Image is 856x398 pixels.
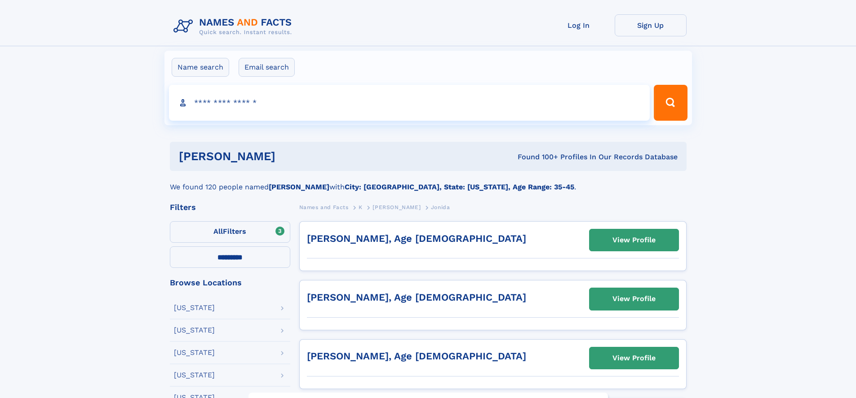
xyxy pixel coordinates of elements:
b: [PERSON_NAME] [269,183,329,191]
a: [PERSON_NAME], Age [DEMOGRAPHIC_DATA] [307,350,526,362]
div: Found 100+ Profiles In Our Records Database [396,152,678,162]
div: [US_STATE] [174,372,215,379]
label: Filters [170,221,290,243]
span: Jonida [431,204,450,210]
div: Filters [170,203,290,211]
img: Logo Names and Facts [170,14,299,39]
h1: [PERSON_NAME] [179,151,397,162]
a: K [359,201,363,213]
span: K [359,204,363,210]
div: View Profile [612,289,656,309]
div: Browse Locations [170,279,290,287]
label: Name search [172,58,229,77]
div: View Profile [612,230,656,250]
button: Search Button [654,85,687,121]
a: View Profile [590,288,679,310]
div: View Profile [612,348,656,368]
a: [PERSON_NAME], Age [DEMOGRAPHIC_DATA] [307,292,526,303]
div: [US_STATE] [174,304,215,311]
div: We found 120 people named with . [170,171,687,192]
div: [US_STATE] [174,327,215,334]
a: Sign Up [615,14,687,36]
a: Names and Facts [299,201,349,213]
b: City: [GEOGRAPHIC_DATA], State: [US_STATE], Age Range: 35-45 [345,183,574,191]
a: View Profile [590,229,679,251]
a: Log In [543,14,615,36]
a: View Profile [590,347,679,369]
label: Email search [239,58,295,77]
span: All [213,227,223,236]
span: [PERSON_NAME] [373,204,421,210]
a: [PERSON_NAME], Age [DEMOGRAPHIC_DATA] [307,233,526,244]
div: [US_STATE] [174,349,215,356]
a: [PERSON_NAME] [373,201,421,213]
input: search input [169,85,650,121]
